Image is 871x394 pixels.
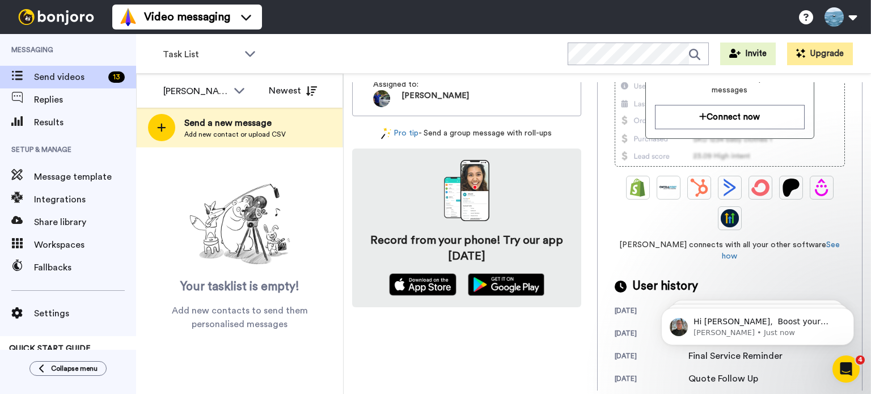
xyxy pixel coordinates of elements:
[34,238,136,252] span: Workspaces
[34,93,136,107] span: Replies
[688,372,758,385] div: Quote Follow Up
[14,9,99,25] img: bj-logo-header-white.svg
[153,304,326,331] span: Add new contacts to send them personalised messages
[260,79,325,102] button: Newest
[659,179,678,197] img: Ontraport
[389,273,456,296] img: appstore
[373,90,390,107] img: ACg8ocKFBnFDKxLOT0IdfUpgT2a80UAWrWeZkWSSxZfbx-rmGWdxIeXShA=s96-c
[615,374,688,385] div: [DATE]
[787,43,853,65] button: Upgrade
[34,193,136,206] span: Integrations
[34,261,136,274] span: Fallbacks
[34,116,136,129] span: Results
[690,179,708,197] img: Hubspot
[144,9,230,25] span: Video messaging
[813,179,831,197] img: Drip
[34,215,136,229] span: Share library
[29,361,107,376] button: Collapse menu
[183,179,297,270] img: ready-set-action.png
[632,278,698,295] span: User history
[751,179,769,197] img: ConvertKit
[615,239,845,262] span: [PERSON_NAME] connects with all your other software
[782,179,800,197] img: Patreon
[108,71,125,83] div: 13
[163,48,239,61] span: Task List
[352,128,581,139] div: - Send a group message with roll-ups
[363,232,570,264] h4: Record from your phone! Try our app [DATE]
[34,307,136,320] span: Settings
[644,284,871,363] iframe: Intercom notifications message
[401,90,469,107] span: [PERSON_NAME]
[163,84,228,98] div: [PERSON_NAME]
[655,105,805,129] button: Connect now
[629,179,647,197] img: Shopify
[856,355,865,365] span: 4
[34,70,104,84] span: Send videos
[9,345,91,353] span: QUICK START GUIDE
[373,79,453,90] span: Assigned to:
[184,130,286,139] span: Add new contact or upload CSV
[184,116,286,130] span: Send a new message
[832,355,860,383] iframe: Intercom live chat
[615,351,688,363] div: [DATE]
[721,209,739,227] img: GoHighLevel
[615,329,688,340] div: [DATE]
[381,128,418,139] a: Pro tip
[34,170,136,184] span: Message template
[381,128,391,139] img: magic-wand.svg
[119,8,137,26] img: vm-color.svg
[180,278,299,295] span: Your tasklist is empty!
[721,179,739,197] img: ActiveCampaign
[720,43,776,65] button: Invite
[468,273,544,296] img: playstore
[615,306,688,317] div: [DATE]
[51,364,98,373] span: Collapse menu
[444,160,489,221] img: download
